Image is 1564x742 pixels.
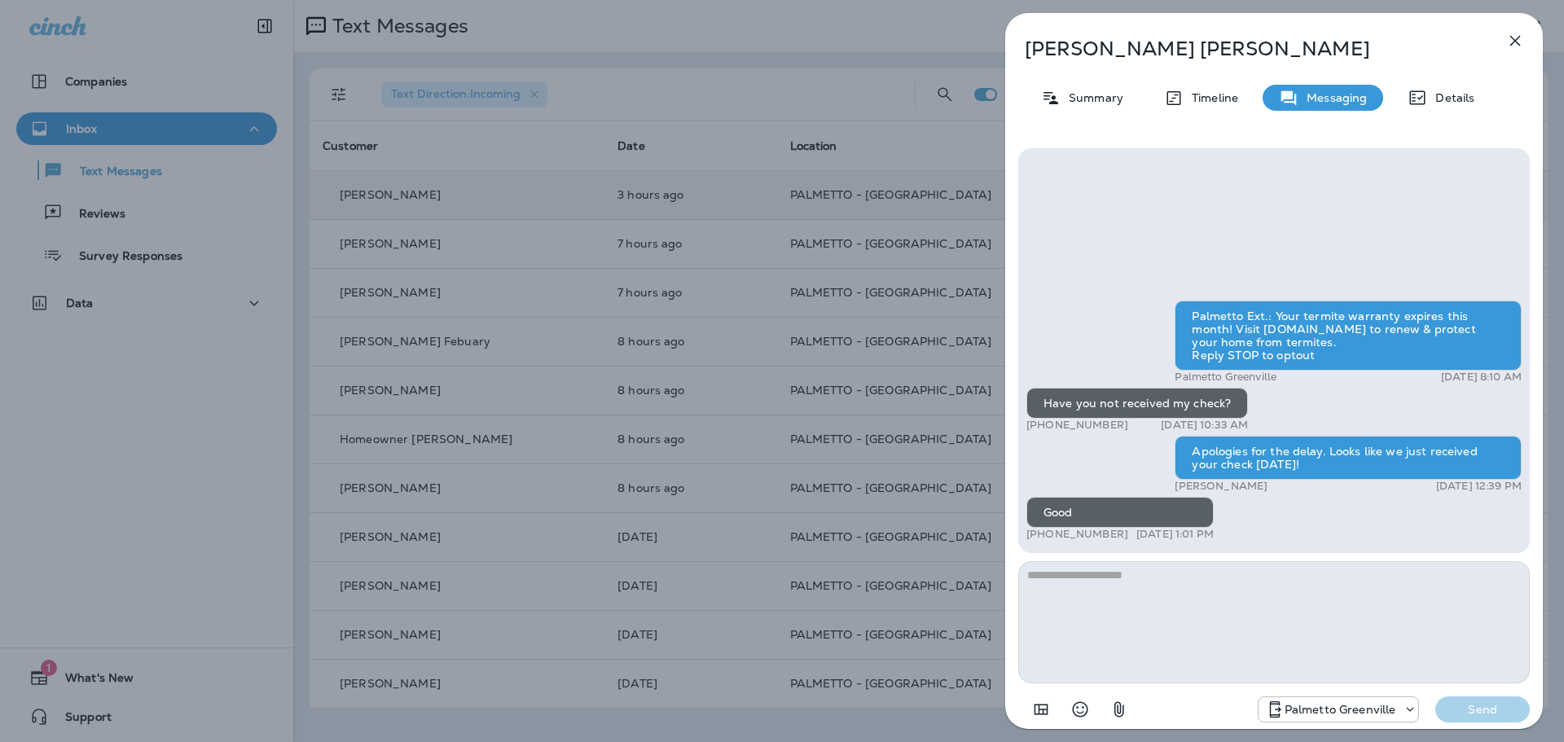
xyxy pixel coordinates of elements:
[1026,497,1214,528] div: Good
[1175,301,1522,371] div: Palmetto Ext.: Your termite warranty expires this month! Visit [DOMAIN_NAME] to renew & protect y...
[1184,91,1238,104] p: Timeline
[1285,703,1396,716] p: Palmetto Greenville
[1427,91,1474,104] p: Details
[1436,480,1522,493] p: [DATE] 12:39 PM
[1061,91,1123,104] p: Summary
[1025,693,1057,726] button: Add in a premade template
[1025,37,1470,60] p: [PERSON_NAME] [PERSON_NAME]
[1136,528,1214,541] p: [DATE] 1:01 PM
[1175,480,1267,493] p: [PERSON_NAME]
[1259,700,1419,719] div: +1 (864) 385-1074
[1175,371,1276,384] p: Palmetto Greenville
[1026,419,1128,432] p: [PHONE_NUMBER]
[1064,693,1096,726] button: Select an emoji
[1026,388,1248,419] div: Have you not received my check?
[1161,419,1248,432] p: [DATE] 10:33 AM
[1175,436,1522,480] div: Apologies for the delay. Looks like we just received your check [DATE]!
[1441,371,1522,384] p: [DATE] 8:10 AM
[1026,528,1128,541] p: [PHONE_NUMBER]
[1298,91,1367,104] p: Messaging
